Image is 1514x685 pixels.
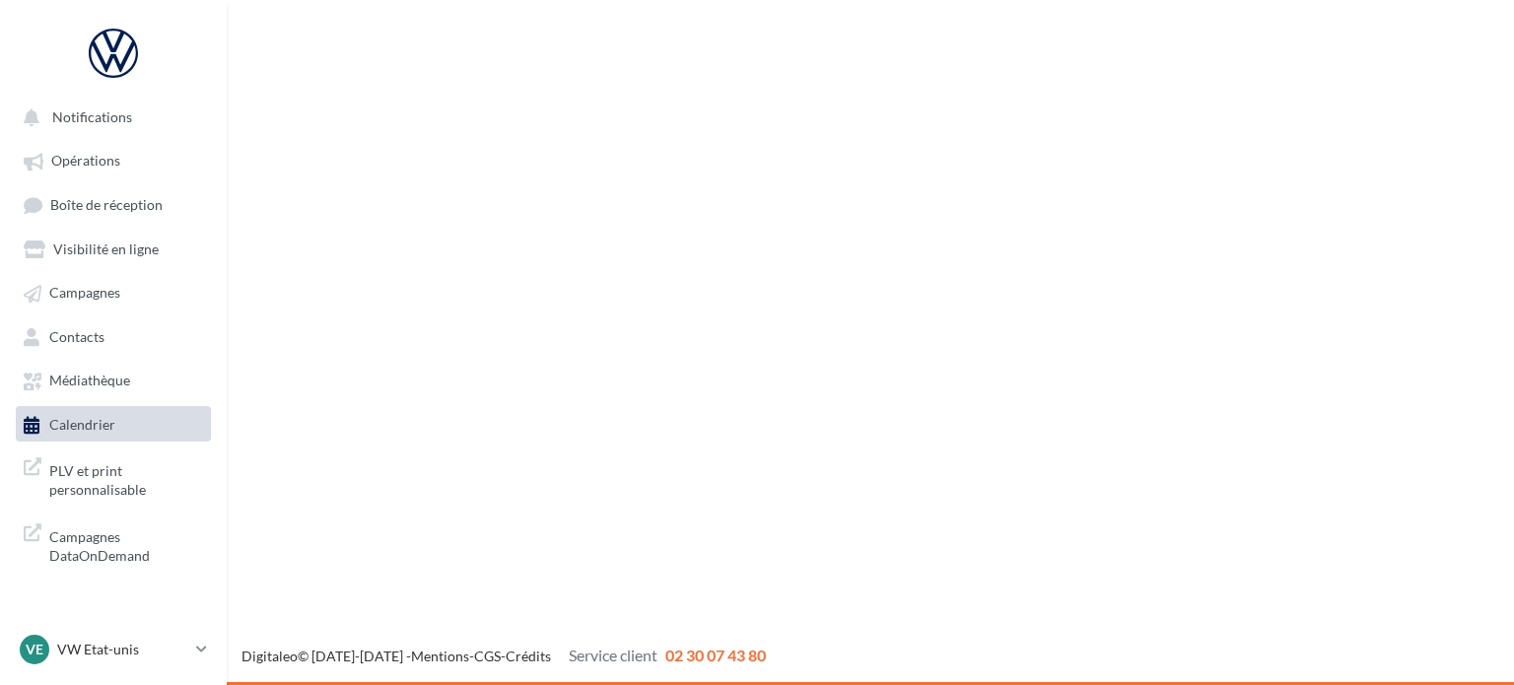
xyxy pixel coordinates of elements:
[49,285,120,302] span: Campagnes
[665,646,766,664] span: 02 30 07 43 80
[569,646,657,664] span: Service client
[12,186,215,223] a: Boîte de réception
[12,318,215,354] a: Contacts
[26,640,43,659] span: VE
[506,648,551,664] a: Crédits
[49,373,130,389] span: Médiathèque
[12,449,215,508] a: PLV et print personnalisable
[51,153,120,170] span: Opérations
[12,362,215,397] a: Médiathèque
[49,328,104,345] span: Contacts
[241,648,766,664] span: © [DATE]-[DATE] - - -
[474,648,501,664] a: CGS
[49,457,203,500] span: PLV et print personnalisable
[52,108,132,125] span: Notifications
[49,523,203,566] span: Campagnes DataOnDemand
[50,196,163,213] span: Boîte de réception
[12,406,215,442] a: Calendrier
[49,416,115,433] span: Calendrier
[57,640,188,659] p: VW Etat-unis
[12,274,215,309] a: Campagnes
[411,648,469,664] a: Mentions
[16,631,211,668] a: VE VW Etat-unis
[12,142,215,177] a: Opérations
[12,515,215,574] a: Campagnes DataOnDemand
[12,231,215,266] a: Visibilité en ligne
[12,99,207,134] button: Notifications
[53,240,159,257] span: Visibilité en ligne
[241,648,298,664] a: Digitaleo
